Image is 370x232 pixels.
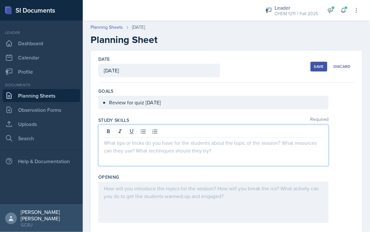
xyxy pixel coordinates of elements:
div: Leader [3,30,80,36]
h2: Planning Sheet [91,34,362,46]
a: Calendar [3,51,80,64]
a: Profile [3,65,80,78]
div: [DATE] [132,24,145,31]
div: Help & Documentation [3,155,80,168]
a: Observation Forms [3,103,80,116]
p: Review for quiz [DATE] [109,99,323,106]
a: Uploads [3,118,80,131]
div: Documents [3,82,80,88]
div: [PERSON_NAME] [PERSON_NAME] [21,209,78,222]
div: CHEM 1211 / Fall 2025 [275,10,318,17]
label: Goals [98,88,114,94]
span: Required [310,117,329,123]
div: Leader [275,4,318,12]
a: Dashboard [3,37,80,50]
label: Opening [98,174,119,180]
div: Save [314,64,324,69]
a: Search [3,132,80,145]
div: GCSU [21,222,78,228]
a: Planning Sheets [91,24,123,31]
label: Date [98,56,110,62]
label: Study Skills [98,117,129,123]
div: Discard [333,64,351,69]
button: Discard [330,62,354,71]
a: Planning Sheets [3,89,80,102]
button: Save [310,62,327,71]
